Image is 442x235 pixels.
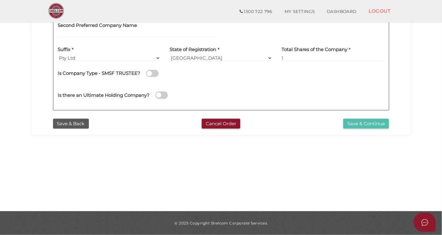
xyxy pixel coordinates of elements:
[58,47,71,52] h4: Suffix
[363,5,397,17] a: LOGOUT
[58,93,150,98] h4: Is there an Ultimate Holding Company?
[58,71,141,76] h4: Is Company Type - SMSF TRUSTEE?
[414,213,436,232] button: Open asap
[53,119,89,129] button: Save & Back
[282,47,348,52] h4: Total Shares of the Company
[343,119,389,129] button: Save & Continue
[233,6,278,18] a: 1300 722 796
[58,23,137,28] h4: Second Preferred Company Name
[36,220,406,226] div: © 2025 Copyright Shelcom Corporate Services
[170,47,216,52] h4: State of Registration
[279,6,321,18] a: MY SETTINGS
[202,119,240,129] button: Cancel Order
[321,6,363,18] a: DASHBOARD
